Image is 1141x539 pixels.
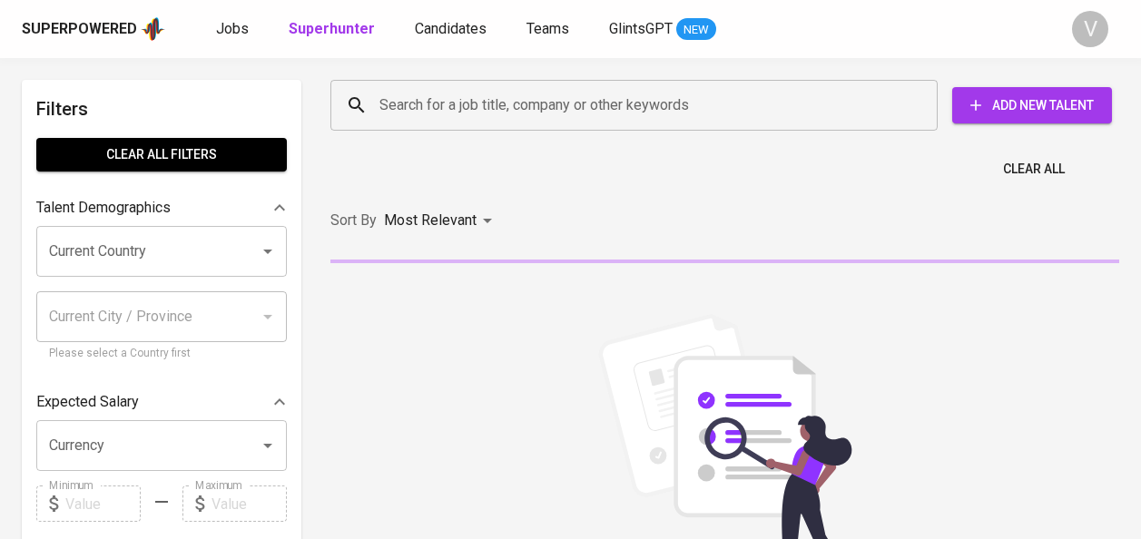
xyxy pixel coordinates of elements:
a: Superpoweredapp logo [22,15,165,43]
a: Superhunter [289,18,379,41]
div: V [1072,11,1108,47]
a: GlintsGPT NEW [609,18,716,41]
div: Most Relevant [384,204,498,238]
button: Add New Talent [952,87,1112,123]
p: Sort By [330,210,377,231]
p: Most Relevant [384,210,477,231]
div: Expected Salary [36,384,287,420]
div: Superpowered [22,19,137,40]
span: Teams [526,20,569,37]
a: Jobs [216,18,252,41]
span: Add New Talent [967,94,1097,117]
span: NEW [676,21,716,39]
a: Teams [526,18,573,41]
img: app logo [141,15,165,43]
span: Clear All filters [51,143,272,166]
button: Open [255,433,280,458]
span: Candidates [415,20,487,37]
input: Value [211,485,287,522]
p: Please select a Country first [49,345,274,363]
span: Clear All [1003,158,1065,181]
span: Jobs [216,20,249,37]
h6: Filters [36,94,287,123]
a: Candidates [415,18,490,41]
button: Clear All [996,152,1072,186]
button: Clear All filters [36,138,287,171]
input: Value [65,485,141,522]
span: GlintsGPT [609,20,673,37]
button: Open [255,239,280,264]
p: Expected Salary [36,391,139,413]
p: Talent Demographics [36,197,171,219]
b: Superhunter [289,20,375,37]
div: Talent Demographics [36,190,287,226]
